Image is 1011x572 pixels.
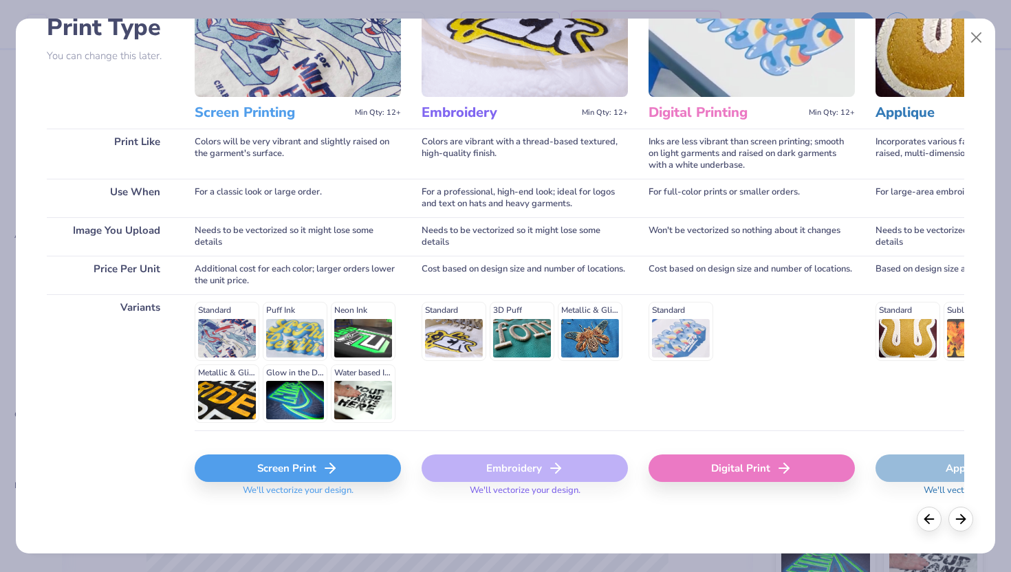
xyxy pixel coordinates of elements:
span: Min Qty: 12+ [809,108,855,118]
h3: Embroidery [422,104,576,122]
h3: Screen Printing [195,104,349,122]
p: You can change this later. [47,50,174,62]
div: Use When [47,179,174,217]
div: Colors are vibrant with a thread-based textured, high-quality finish. [422,129,628,179]
div: Screen Print [195,454,401,482]
span: We'll vectorize your design. [237,485,359,505]
div: For full-color prints or smaller orders. [649,179,855,217]
div: For a classic look or large order. [195,179,401,217]
div: Variants [47,294,174,430]
div: Inks are less vibrant than screen printing; smooth on light garments and raised on dark garments ... [649,129,855,179]
span: We'll vectorize your design. [464,485,586,505]
div: Additional cost for each color; larger orders lower the unit price. [195,256,401,294]
div: Cost based on design size and number of locations. [649,256,855,294]
h3: Digital Printing [649,104,803,122]
div: Colors will be very vibrant and slightly raised on the garment's surface. [195,129,401,179]
div: Print Like [47,129,174,179]
div: Digital Print [649,454,855,482]
div: For a professional, high-end look; ideal for logos and text on hats and heavy garments. [422,179,628,217]
span: Min Qty: 12+ [355,108,401,118]
div: Won't be vectorized so nothing about it changes [649,217,855,256]
div: Cost based on design size and number of locations. [422,256,628,294]
div: Price Per Unit [47,256,174,294]
div: Image You Upload [47,217,174,256]
div: Embroidery [422,454,628,482]
div: Needs to be vectorized so it might lose some details [422,217,628,256]
div: Needs to be vectorized so it might lose some details [195,217,401,256]
span: Min Qty: 12+ [582,108,628,118]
